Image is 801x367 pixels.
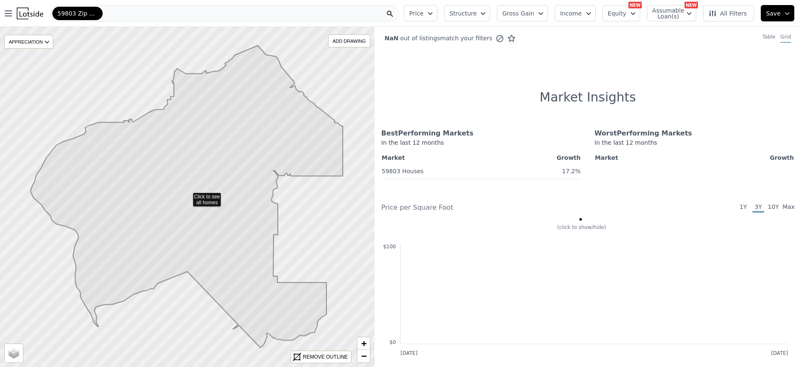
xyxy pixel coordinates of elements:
[409,9,424,18] span: Price
[328,35,370,47] div: ADD DRAWING
[381,138,581,152] div: In the last 12 months
[400,350,418,356] text: [DATE]
[602,5,640,21] button: Equity
[628,2,642,8] div: NEW
[780,34,791,43] div: Grid
[762,34,775,43] div: Table
[303,353,348,361] div: REMOVE OUTLINE
[555,5,596,21] button: Income
[594,152,692,164] th: Market
[652,8,679,19] span: Assumable Loan(s)
[4,35,53,49] div: APPRECIATION
[685,2,698,8] div: NEW
[766,9,780,18] span: Save
[562,168,581,174] span: 17.2%
[502,9,534,18] span: Gross Gain
[383,244,396,250] text: $100
[647,5,696,21] button: Assumable Loan(s)
[752,203,764,213] span: 3Y
[761,5,794,21] button: Save
[404,5,437,21] button: Price
[692,152,794,164] th: Growth
[381,128,581,138] div: Best Performing Markets
[540,90,636,105] h1: Market Insights
[390,339,396,345] text: $0
[382,164,424,175] a: 59803 Houses
[783,203,794,213] span: Max
[375,224,788,231] div: (click to show/hide)
[708,9,747,18] span: All Filters
[375,34,516,43] div: out of listings
[57,9,98,18] span: 59803 Zip Code
[737,203,749,213] span: 1Y
[385,35,398,42] span: NaN
[608,9,626,18] span: Equity
[5,344,23,362] a: Layers
[594,138,794,152] div: In the last 12 months
[767,203,779,213] span: 10Y
[771,350,788,356] text: [DATE]
[381,152,507,164] th: Market
[357,337,370,350] a: Zoom in
[361,338,367,349] span: +
[440,34,493,42] span: match your filters
[497,5,548,21] button: Gross Gain
[381,203,588,213] div: Price per Square Foot
[507,152,581,164] th: Growth
[361,351,367,361] span: −
[703,5,754,21] button: All Filters
[357,350,370,362] a: Zoom out
[450,9,476,18] span: Structure
[444,5,490,21] button: Structure
[560,9,582,18] span: Income
[594,128,794,138] div: Worst Performing Markets
[17,8,43,19] img: Lotside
